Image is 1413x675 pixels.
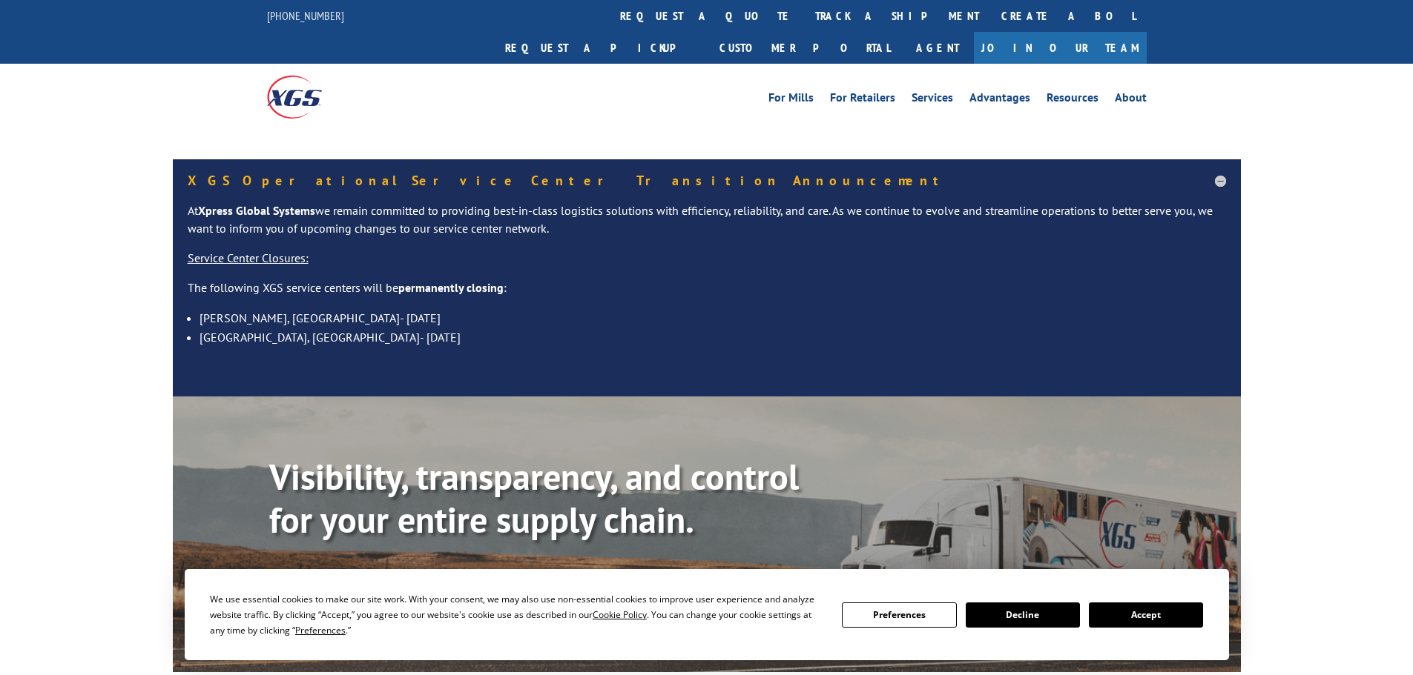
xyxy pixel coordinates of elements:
[185,569,1229,660] div: Cookie Consent Prompt
[398,280,504,295] strong: permanently closing
[200,327,1226,347] li: [GEOGRAPHIC_DATA], [GEOGRAPHIC_DATA]- [DATE]
[295,624,346,636] span: Preferences
[198,203,315,218] strong: Xpress Global Systems
[269,453,799,542] b: Visibility, transparency, and control for your entire supply chain.
[768,92,814,108] a: For Mills
[188,202,1226,250] p: At we remain committed to providing best-in-class logistics solutions with efficiency, reliabilit...
[830,92,895,108] a: For Retailers
[974,32,1147,64] a: Join Our Team
[200,308,1226,327] li: [PERSON_NAME], [GEOGRAPHIC_DATA]- [DATE]
[188,279,1226,309] p: The following XGS service centers will be :
[267,8,344,23] a: [PHONE_NUMBER]
[1089,602,1203,628] button: Accept
[969,92,1030,108] a: Advantages
[708,32,901,64] a: Customer Portal
[1115,92,1147,108] a: About
[966,602,1080,628] button: Decline
[494,32,708,64] a: Request a pickup
[842,602,956,628] button: Preferences
[912,92,953,108] a: Services
[593,608,647,621] span: Cookie Policy
[210,591,824,638] div: We use essential cookies to make our site work. With your consent, we may also use non-essential ...
[188,174,1226,187] h5: XGS Operational Service Center Transition Announcement
[901,32,974,64] a: Agent
[1047,92,1099,108] a: Resources
[188,250,309,265] u: Service Center Closures:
